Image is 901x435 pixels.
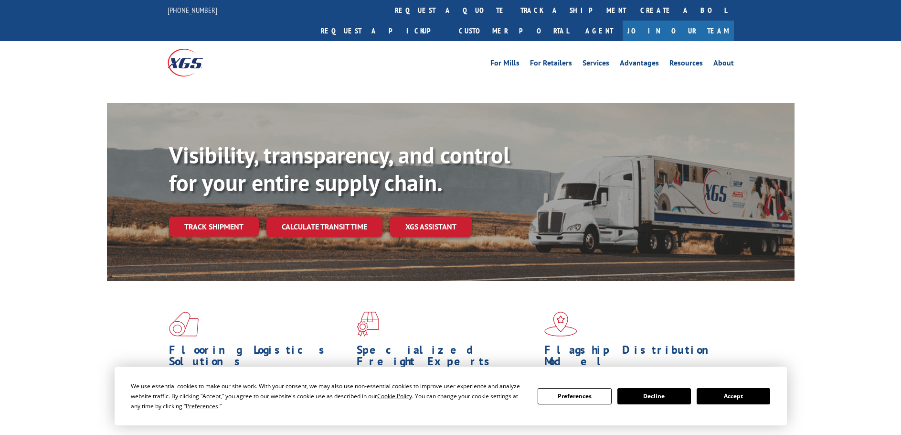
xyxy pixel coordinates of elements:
[169,140,510,197] b: Visibility, transparency, and control for your entire supply chain.
[169,312,199,337] img: xgs-icon-total-supply-chain-intelligence-red
[357,344,537,372] h1: Specialized Freight Experts
[169,415,288,426] a: Learn More >
[623,21,734,41] a: Join Our Team
[530,59,572,70] a: For Retailers
[131,381,526,411] div: We use essential cookies to make our site work. With your consent, we may also use non-essential ...
[544,344,725,372] h1: Flagship Distribution Model
[697,388,770,404] button: Accept
[377,392,412,400] span: Cookie Policy
[357,415,476,426] a: Learn More >
[617,388,691,404] button: Decline
[314,21,452,41] a: Request a pickup
[669,59,703,70] a: Resources
[713,59,734,70] a: About
[452,21,576,41] a: Customer Portal
[538,388,611,404] button: Preferences
[266,217,382,237] a: Calculate transit time
[168,5,217,15] a: [PHONE_NUMBER]
[544,312,577,337] img: xgs-icon-flagship-distribution-model-red
[169,217,259,237] a: Track shipment
[115,367,787,425] div: Cookie Consent Prompt
[620,59,659,70] a: Advantages
[583,59,609,70] a: Services
[576,21,623,41] a: Agent
[490,59,519,70] a: For Mills
[390,217,472,237] a: XGS ASSISTANT
[357,312,379,337] img: xgs-icon-focused-on-flooring-red
[186,402,218,410] span: Preferences
[169,344,350,372] h1: Flooring Logistics Solutions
